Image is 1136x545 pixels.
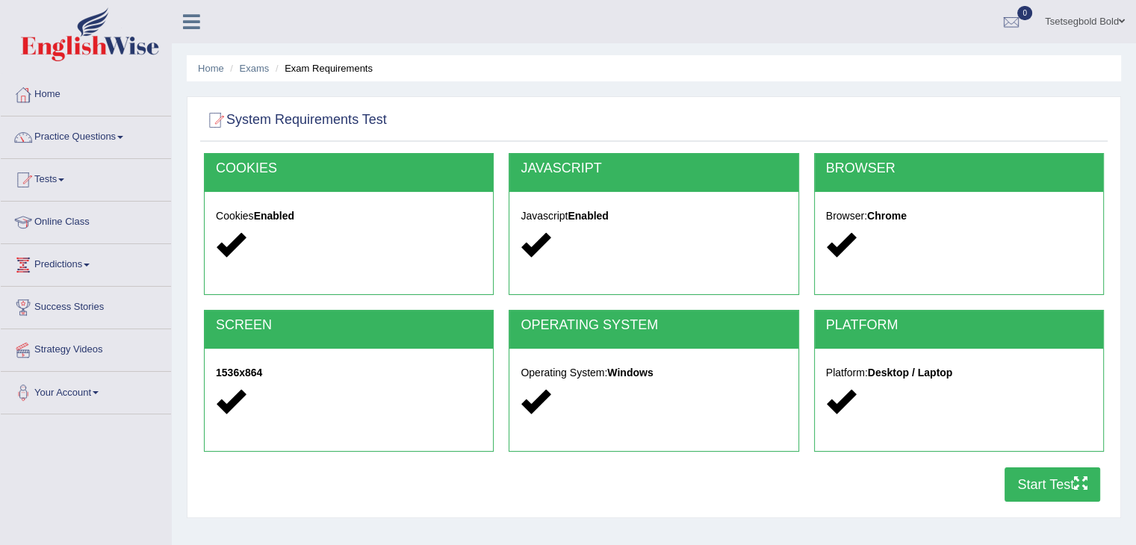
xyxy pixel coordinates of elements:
a: Home [1,74,171,111]
a: Strategy Videos [1,329,171,367]
strong: Enabled [254,210,294,222]
h2: COOKIES [216,161,482,176]
button: Start Test [1005,467,1100,502]
h5: Operating System: [521,367,786,379]
li: Exam Requirements [272,61,373,75]
a: Predictions [1,244,171,281]
a: Tests [1,159,171,196]
a: Success Stories [1,287,171,324]
h2: System Requirements Test [204,109,387,131]
strong: Desktop / Laptop [868,367,953,379]
strong: Chrome [867,210,907,222]
h2: JAVASCRIPT [521,161,786,176]
h2: OPERATING SYSTEM [521,318,786,333]
a: Your Account [1,372,171,409]
span: 0 [1017,6,1032,20]
h2: SCREEN [216,318,482,333]
strong: 1536x864 [216,367,262,379]
a: Practice Questions [1,116,171,154]
strong: Enabled [568,210,608,222]
h5: Platform: [826,367,1092,379]
a: Online Class [1,202,171,239]
h5: Javascript [521,211,786,222]
h2: BROWSER [826,161,1092,176]
h2: PLATFORM [826,318,1092,333]
h5: Browser: [826,211,1092,222]
a: Exams [240,63,270,74]
strong: Windows [607,367,653,379]
h5: Cookies [216,211,482,222]
a: Home [198,63,224,74]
